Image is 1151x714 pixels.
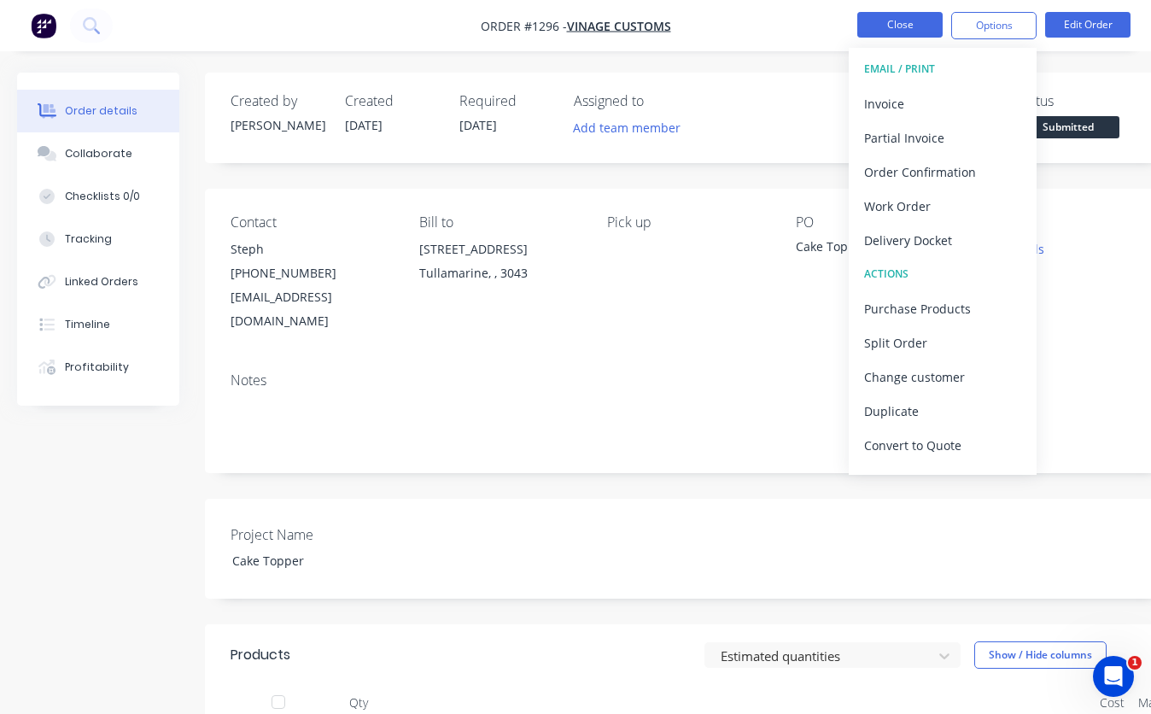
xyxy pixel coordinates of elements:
div: Work Order [864,194,1021,219]
button: Timeline [17,303,179,346]
div: Created [345,93,439,109]
button: Tracking [17,218,179,260]
div: [PERSON_NAME] [231,116,324,134]
button: Close [857,12,943,38]
div: [STREET_ADDRESS] [419,237,581,261]
div: Tracking [65,231,112,247]
img: Factory [31,13,56,38]
div: ACTIONS [864,263,1021,285]
div: PO [796,214,957,231]
div: Duplicate [864,399,1021,424]
div: Required [459,93,553,109]
div: Archive [864,467,1021,492]
label: Project Name [231,524,444,545]
div: Cake Topper [219,548,432,573]
span: [DATE] [459,117,497,133]
div: Invoice [864,91,1021,116]
a: Vinage Customs [567,18,671,34]
span: [DATE] [345,117,383,133]
div: Order Confirmation [864,160,1021,184]
button: Checklists 0/0 [17,175,179,218]
div: Products [231,645,290,665]
button: Order details [17,90,179,132]
div: Collaborate [65,146,132,161]
div: Profitability [65,360,129,375]
div: Split Order [864,331,1021,355]
div: Timeline [65,317,110,332]
span: Submitted [1017,116,1119,138]
div: [EMAIL_ADDRESS][DOMAIN_NAME] [231,285,392,333]
button: Submitted [1017,116,1119,142]
div: Delivery Docket [864,228,1021,253]
div: Assigned to [574,93,745,109]
div: Partial Invoice [864,126,1021,150]
div: Bill to [419,214,581,231]
button: Options [951,12,1037,39]
iframe: Intercom live chat [1093,656,1134,697]
div: [PHONE_NUMBER] [231,261,392,285]
button: Show / Hide columns [974,641,1107,669]
button: Edit Order [1045,12,1131,38]
button: Profitability [17,346,179,389]
div: Status [1017,93,1145,109]
div: Change customer [864,365,1021,389]
div: Purchase Products [864,296,1021,321]
span: Order #1296 - [481,18,567,34]
div: Contact [231,214,392,231]
div: Labels [984,214,1145,231]
button: Add team member [564,116,690,139]
div: Created by [231,93,324,109]
div: EMAIL / PRINT [864,58,1021,80]
div: Tullamarine, , 3043 [419,261,581,285]
div: Notes [231,372,1145,389]
button: Add team member [574,116,690,139]
div: Cake Topper [796,237,957,261]
button: Collaborate [17,132,179,175]
div: Linked Orders [65,274,138,290]
button: Linked Orders [17,260,179,303]
div: Checklists 0/0 [65,189,140,204]
div: Steph [231,237,392,261]
div: Convert to Quote [864,433,1021,458]
div: Pick up [607,214,768,231]
div: [STREET_ADDRESS]Tullamarine, , 3043 [419,237,581,292]
span: 1 [1128,656,1142,670]
div: Order details [65,103,137,119]
div: Steph[PHONE_NUMBER][EMAIL_ADDRESS][DOMAIN_NAME] [231,237,392,333]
